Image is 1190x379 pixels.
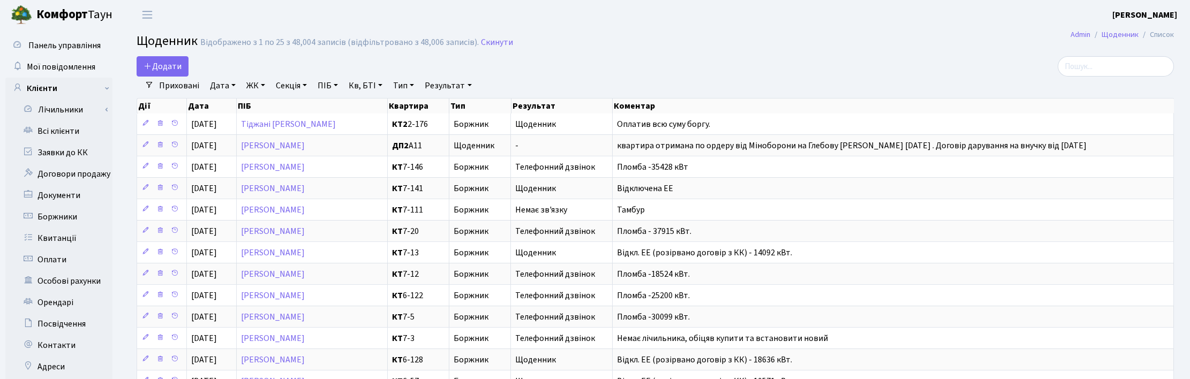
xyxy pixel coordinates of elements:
a: [PERSON_NAME] [241,354,305,366]
span: Пломба -35428 кВт [617,161,688,173]
span: Боржник [454,313,506,321]
span: 7-13 [392,248,445,257]
span: [DATE] [191,290,217,301]
span: Пломба - 37915 кВт. [617,225,691,237]
a: Мої повідомлення [5,56,112,78]
span: Відкл. ЕЕ (розірвано договір з КК) - 14092 кВт. [617,247,792,259]
span: Щоденник [454,141,506,150]
b: КТ [392,204,403,216]
span: 7-3 [392,334,445,343]
a: [PERSON_NAME] [241,290,305,301]
a: Всі клієнти [5,120,112,142]
th: Дії [137,98,187,113]
span: Телефонний дзвінок [515,313,607,321]
a: ЖК [242,77,269,95]
th: Дата [187,98,237,113]
span: Щоденник [515,355,607,364]
span: Додати [144,60,182,72]
span: [DATE] [191,311,217,323]
span: [DATE] [191,332,217,344]
a: Договори продажу [5,163,112,185]
a: Результат [420,77,476,95]
span: Пломба -25200 кВт. [617,290,690,301]
a: Тіджані [PERSON_NAME] [241,118,336,130]
a: Клієнти [5,78,112,99]
a: Лічильники [12,99,112,120]
a: Контакти [5,335,112,356]
b: КТ [392,225,403,237]
span: Боржник [454,120,506,128]
span: [DATE] [191,161,217,173]
a: Адреси [5,356,112,377]
span: 7-12 [392,270,445,278]
input: Пошук... [1058,56,1174,77]
a: Щоденник [1102,29,1139,40]
span: [DATE] [191,247,217,259]
a: Тип [389,77,418,95]
span: Боржник [454,163,506,171]
span: Щоденник [137,32,198,50]
span: Пломба -18524 кВт. [617,268,690,280]
span: [DATE] [191,118,217,130]
a: [PERSON_NAME] [241,161,305,173]
span: 2-176 [392,120,445,128]
a: Квитанції [5,228,112,249]
th: Коментар [613,98,1174,113]
span: Боржник [454,334,506,343]
b: КТ2 [392,118,408,130]
span: Панель управління [28,40,101,51]
span: 6-122 [392,291,445,300]
span: Немає зв'язку [515,206,607,214]
th: Тип [449,98,511,113]
th: Квартира [388,98,449,113]
span: 7-20 [392,227,445,236]
span: 7-146 [392,163,445,171]
a: ПІБ [313,77,342,95]
a: [PERSON_NAME] [241,332,305,344]
span: 7-111 [392,206,445,214]
a: Приховані [155,77,204,95]
span: 6-128 [392,355,445,364]
span: Боржник [454,270,506,278]
span: 7-5 [392,313,445,321]
div: Відображено з 1 по 25 з 48,004 записів (відфільтровано з 48,006 записів). [200,37,479,48]
span: Боржник [454,291,506,300]
span: Немає лічильника, обіцяв купити та встановити новий [617,332,828,344]
span: Боржник [454,227,506,236]
b: КТ [392,311,403,323]
a: Admin [1071,29,1090,40]
b: КТ [392,290,403,301]
nav: breadcrumb [1055,24,1190,46]
a: [PERSON_NAME] [241,204,305,216]
span: [DATE] [191,204,217,216]
span: [DATE] [191,183,217,194]
a: Особові рахунки [5,270,112,292]
span: Телефонний дзвінок [515,334,607,343]
a: [PERSON_NAME] [241,311,305,323]
b: КТ [392,332,403,344]
b: КТ [392,354,403,366]
span: Щоденник [515,184,607,193]
th: ПІБ [237,98,388,113]
b: КТ [392,268,403,280]
a: [PERSON_NAME] [241,183,305,194]
span: Відключена ЕЕ [617,183,673,194]
span: Пломба -30099 кВт. [617,311,690,323]
span: А11 [392,141,445,150]
a: Додати [137,56,189,77]
img: logo.png [11,4,32,26]
a: Документи [5,185,112,206]
a: Заявки до КК [5,142,112,163]
span: Телефонний дзвінок [515,270,607,278]
a: [PERSON_NAME] [1112,9,1177,21]
span: [DATE] [191,354,217,366]
a: Скинути [481,37,513,48]
span: Тамбур [617,204,645,216]
b: КТ [392,183,403,194]
a: [PERSON_NAME] [241,140,305,151]
li: Список [1139,29,1174,41]
span: - [515,141,607,150]
span: [DATE] [191,268,217,280]
b: КТ [392,161,403,173]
